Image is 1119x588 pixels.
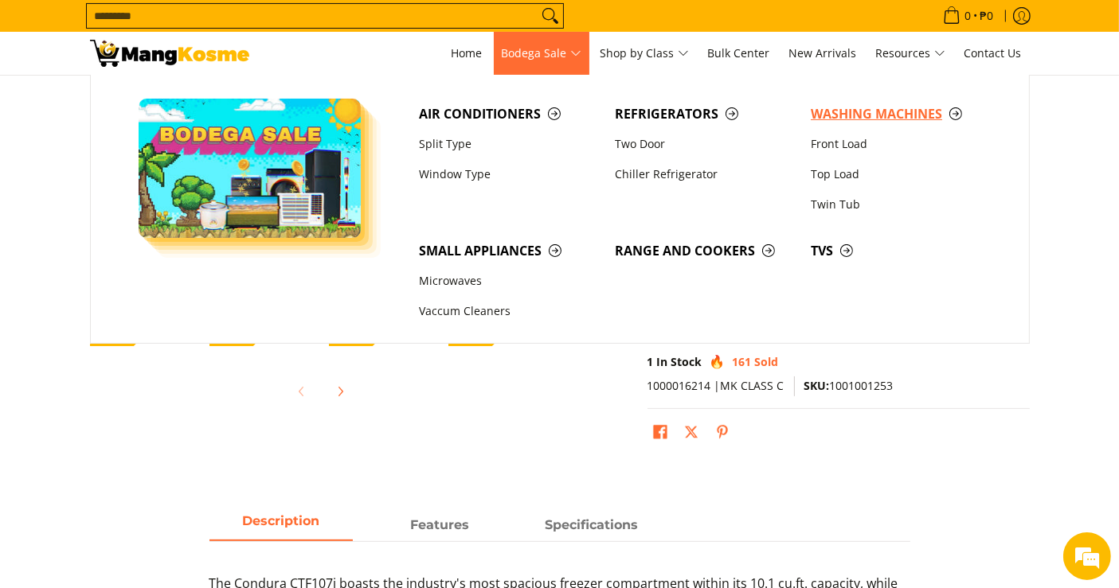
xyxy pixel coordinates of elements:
a: Twin Tub [803,189,999,220]
span: Washing Machines [811,104,991,124]
span: Refrigerators [615,104,795,124]
span: In Stock [657,354,702,369]
span: Sold [755,354,779,369]
span: Bulk Center [708,45,770,60]
a: Front Load [803,129,999,159]
span: Description [209,511,353,539]
a: Top Load [803,159,999,189]
img: Bodega Sale [139,99,362,238]
a: Share on Facebook [649,421,671,448]
nav: Main Menu [265,32,1030,75]
span: Small Appliances [419,241,599,261]
span: SKU: [804,378,830,393]
a: Two Door [607,129,803,159]
strong: Features [411,517,470,532]
span: 1 [648,354,654,369]
a: Small Appliances [411,236,607,266]
a: Vaccum Cleaners [411,297,607,327]
span: Shop by Class [601,44,689,64]
a: Description 2 [520,511,663,541]
div: Chat with us now [83,89,268,110]
a: Description [209,511,353,541]
span: 161 [733,354,752,369]
button: Next [323,374,358,409]
span: New Arrivals [789,45,857,60]
a: Post on X [680,421,702,448]
strong: Specifications [545,517,638,532]
button: Search [538,4,563,28]
a: Range and Cookers [607,236,803,266]
a: Refrigerators [607,99,803,129]
span: Air Conditioners [419,104,599,124]
a: Microwaves [411,267,607,297]
a: Contact Us [957,32,1030,75]
span: We're online! [92,186,220,347]
a: Air Conditioners [411,99,607,129]
a: Bodega Sale [494,32,589,75]
a: Window Type [411,159,607,189]
a: TVs [803,236,999,266]
span: 1001001253 [804,378,894,393]
span: • [938,7,999,25]
a: Washing Machines [803,99,999,129]
span: Resources [876,44,945,64]
a: New Arrivals [781,32,865,75]
span: 0 [963,10,974,21]
a: Split Type [411,129,607,159]
span: Contact Us [964,45,1022,60]
img: Condura 10.1 Cu. Ft. Top Freezer Inverter Ref (Class C) l Mang Kosme [90,40,249,67]
a: Home [444,32,491,75]
span: TVs [811,241,991,261]
span: Bodega Sale [502,44,581,64]
div: Minimize live chat window [261,8,299,46]
span: 1000016214 |MK CLASS C [648,378,784,393]
a: Description 1 [369,511,512,541]
textarea: Type your message and hit 'Enter' [8,407,303,462]
a: Chiller Refrigerator [607,159,803,189]
a: Pin on Pinterest [711,421,734,448]
span: Home [452,45,483,60]
a: Shop by Class [593,32,697,75]
a: Resources [868,32,953,75]
span: ₱0 [978,10,996,21]
a: Bulk Center [700,32,778,75]
span: Range and Cookers [615,241,795,261]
